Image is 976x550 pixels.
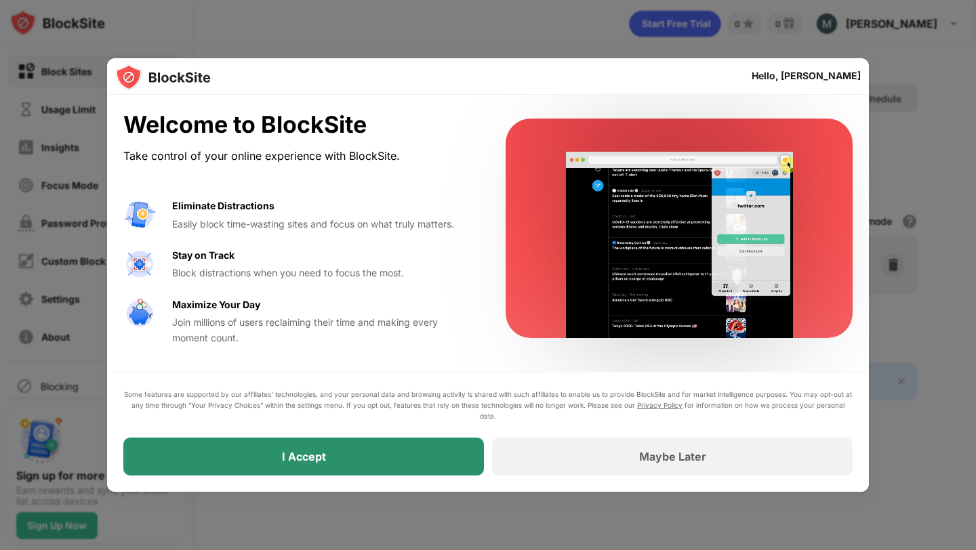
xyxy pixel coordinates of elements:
div: Take control of your online experience with BlockSite. [123,146,473,166]
div: Eliminate Distractions [172,198,274,213]
a: Privacy Policy [637,401,683,409]
div: I Accept [282,450,326,463]
img: logo-blocksite.svg [115,64,211,91]
div: Maximize Your Day [172,297,260,312]
div: Hello, [PERSON_NAME] [752,70,861,81]
div: Join millions of users reclaiming their time and making every moment count. [172,315,473,345]
div: Some features are supported by our affiliates’ technologies, and your personal data and browsing ... [123,389,853,421]
div: Block distractions when you need to focus the most. [172,266,473,280]
img: value-safe-time.svg [123,297,156,330]
div: Welcome to BlockSite [123,111,473,139]
img: value-focus.svg [123,248,156,280]
img: value-avoid-distractions.svg [123,198,156,231]
div: Maybe Later [639,450,706,463]
div: Stay on Track [172,248,235,263]
div: Easily block time-wasting sites and focus on what truly matters. [172,217,473,232]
